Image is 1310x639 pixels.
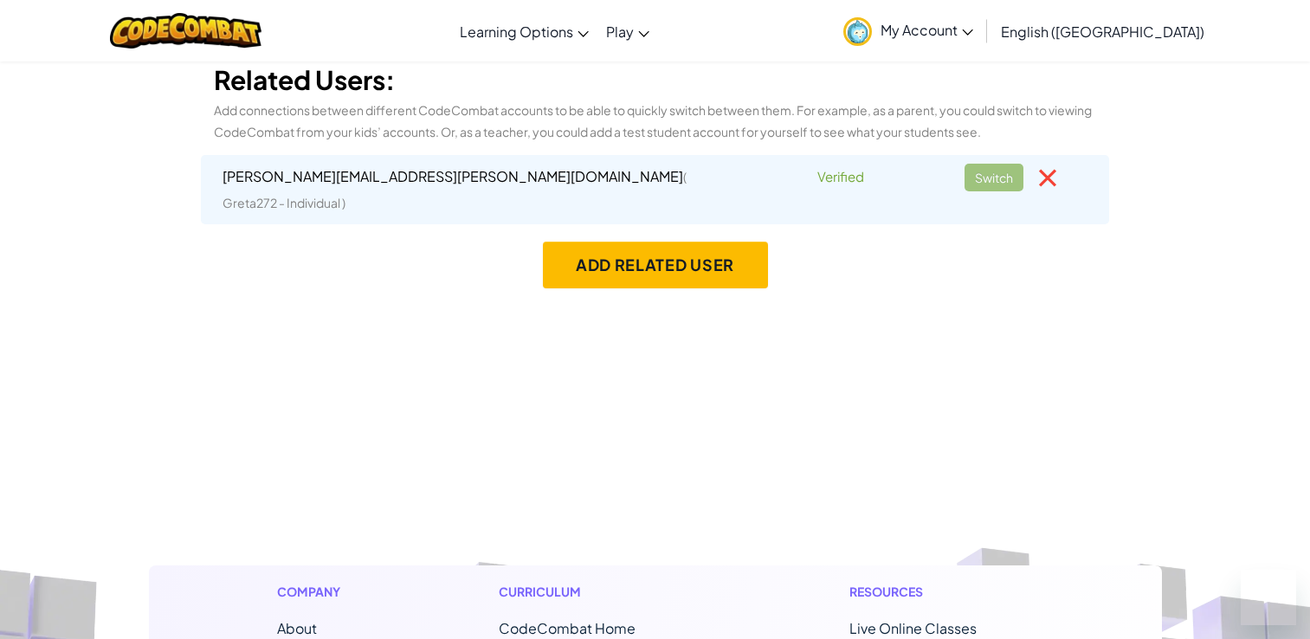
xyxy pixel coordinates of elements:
h3: Related Users: [214,61,1096,100]
span: Play [606,23,634,41]
span: My Account [881,21,973,39]
iframe: Button to launch messaging window [1241,570,1296,625]
a: Learning Options [451,8,597,55]
button: Add Related User [543,242,768,288]
p: Add connections between different CodeCombat accounts to be able to quickly switch between them. ... [214,100,1096,143]
a: English ([GEOGRAPHIC_DATA]) [992,8,1213,55]
a: Play [597,8,658,55]
div: [PERSON_NAME][EMAIL_ADDRESS][PERSON_NAME][DOMAIN_NAME] [223,164,716,216]
img: IconCloseRed.svg [1034,165,1062,191]
h1: Resources [849,583,1034,601]
a: Live Online Classes [849,619,977,637]
a: My Account [835,3,982,58]
span: Learning Options [460,23,573,41]
a: About [277,619,317,637]
img: CodeCombat logo [110,13,261,48]
div: Verified [742,164,939,189]
img: avatar [843,17,872,46]
h1: Curriculum [499,583,708,601]
h1: Company [277,583,358,601]
span: English ([GEOGRAPHIC_DATA]) [1001,23,1204,41]
span: CodeCombat Home [499,619,636,637]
